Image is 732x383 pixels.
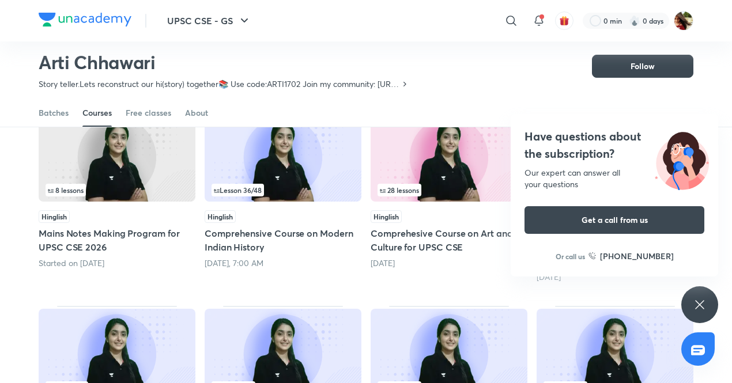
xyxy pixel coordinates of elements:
[39,13,131,29] a: Company Logo
[559,16,569,26] img: avatar
[631,60,655,72] span: Follow
[126,99,171,127] a: Free classes
[39,107,69,119] div: Batches
[371,109,527,283] div: Comprehesive Course on Art and Culture for UPSC CSE
[674,11,693,31] img: Shivii Singh
[600,250,674,262] h6: [PHONE_NUMBER]
[371,226,527,254] h5: Comprehesive Course on Art and Culture for UPSC CSE
[378,184,520,196] div: infocontainer
[39,210,70,223] span: Hinglish
[212,184,354,196] div: left
[646,128,718,190] img: ttu_illustration_new.svg
[525,167,704,190] div: Our expert can answer all your questions
[629,15,640,26] img: streak
[46,184,188,196] div: infosection
[185,99,208,127] a: About
[126,107,171,119] div: Free classes
[380,187,419,194] span: 28 lessons
[39,226,195,254] h5: Mains Notes Making Program for UPSC CSE 2026
[39,51,409,74] h2: Arti Chhawari
[371,257,527,269] div: 1 month ago
[525,128,704,162] h4: Have questions about the subscription?
[556,251,585,261] p: Or call us
[205,109,361,283] div: Comprehensive Course on Modern Indian History
[39,257,195,269] div: Started on Sept 14
[39,13,131,26] img: Company Logo
[205,257,361,269] div: Tomorrow, 7:00 AM
[82,107,112,119] div: Courses
[39,99,69,127] a: Batches
[378,184,520,196] div: infosection
[205,210,236,223] span: Hinglish
[205,112,361,202] img: Thumbnail
[555,12,573,30] button: avatar
[378,184,520,196] div: left
[48,187,84,194] span: 8 lessons
[371,210,402,223] span: Hinglish
[46,184,188,196] div: infocontainer
[185,107,208,119] div: About
[525,206,704,234] button: Get a call from us
[46,184,188,196] div: left
[39,78,400,90] p: Story teller.Lets reconstruct our hi(story) together📚 Use code:ARTI1702 Join my community: [URL][...
[214,187,262,194] span: Lesson 36 / 48
[160,9,258,32] button: UPSC CSE - GS
[212,184,354,196] div: infocontainer
[592,55,693,78] button: Follow
[537,271,693,283] div: 2 months ago
[212,184,354,196] div: infosection
[205,226,361,254] h5: Comprehensive Course on Modern Indian History
[39,109,195,283] div: Mains Notes Making Program for UPSC CSE 2026
[371,112,527,202] img: Thumbnail
[588,250,674,262] a: [PHONE_NUMBER]
[39,112,195,202] img: Thumbnail
[82,99,112,127] a: Courses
